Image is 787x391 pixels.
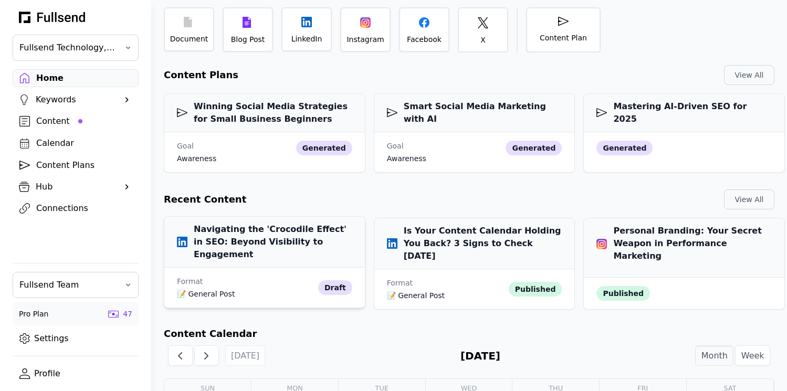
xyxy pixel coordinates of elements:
[36,202,132,215] div: Connections
[13,330,139,347] a: Settings
[36,115,132,128] div: Content
[164,326,774,341] h2: Content Calendar
[387,141,426,151] div: Goal
[13,35,139,61] button: Fullsend Technology, Inc.
[596,225,772,262] h3: Personal Branding: Your Secret Weapon in Performance Marketing
[387,225,562,262] h3: Is Your Content Calendar Holding You Back? 3 Signs to Check [DATE]
[407,34,442,45] div: Facebook
[177,153,216,164] div: awareness
[724,65,774,85] button: View All
[540,33,587,43] div: Content Plan
[170,34,208,44] div: Document
[596,141,653,155] div: generated
[509,282,562,297] div: published
[19,41,117,54] span: Fullsend Technology, Inc.
[36,181,116,193] div: Hub
[177,141,216,151] div: Goal
[735,345,770,366] button: Week
[13,112,139,130] a: Content
[13,365,139,383] a: Profile
[13,69,139,87] a: Home
[460,348,500,364] h2: [DATE]
[733,194,765,205] div: View All
[164,192,246,207] h2: Recent Content
[177,223,352,261] h3: Navigating the 'Crocodile Effect' in SEO: Beyond Visibility to Engagement
[177,100,352,125] h3: Winning Social Media Strategies for Small Business Beginners
[194,345,219,366] button: Next Month
[36,93,116,106] div: Keywords
[596,100,772,125] h3: Mastering AI-Driven SEO for 2025
[123,309,132,319] div: 47
[387,290,505,301] div: 📝 General Post
[36,137,132,150] div: Calendar
[387,100,562,125] h3: Smart Social Media Marketing with AI
[695,345,733,366] button: Month
[177,289,314,299] div: 📝 General Post
[387,153,426,164] div: awareness
[164,68,238,82] h2: Content Plans
[13,199,139,217] a: Connections
[168,345,193,366] button: Previous Month
[231,34,265,45] div: Blog Post
[36,72,132,84] div: Home
[19,309,48,319] div: Pro Plan
[13,134,139,152] a: Calendar
[19,279,117,291] span: Fullsend Team
[296,141,352,155] div: generated
[36,159,132,172] div: Content Plans
[13,156,139,174] a: Content Plans
[480,35,486,45] div: X
[387,278,505,288] div: Format
[724,189,774,209] button: View All
[318,280,352,295] div: draft
[177,276,314,287] div: Format
[225,345,266,366] button: [DATE]
[347,34,384,45] div: Instagram
[13,272,139,298] button: Fullsend Team
[596,286,650,301] div: published
[733,70,765,80] div: View All
[506,141,562,155] div: generated
[291,34,322,44] div: LinkedIn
